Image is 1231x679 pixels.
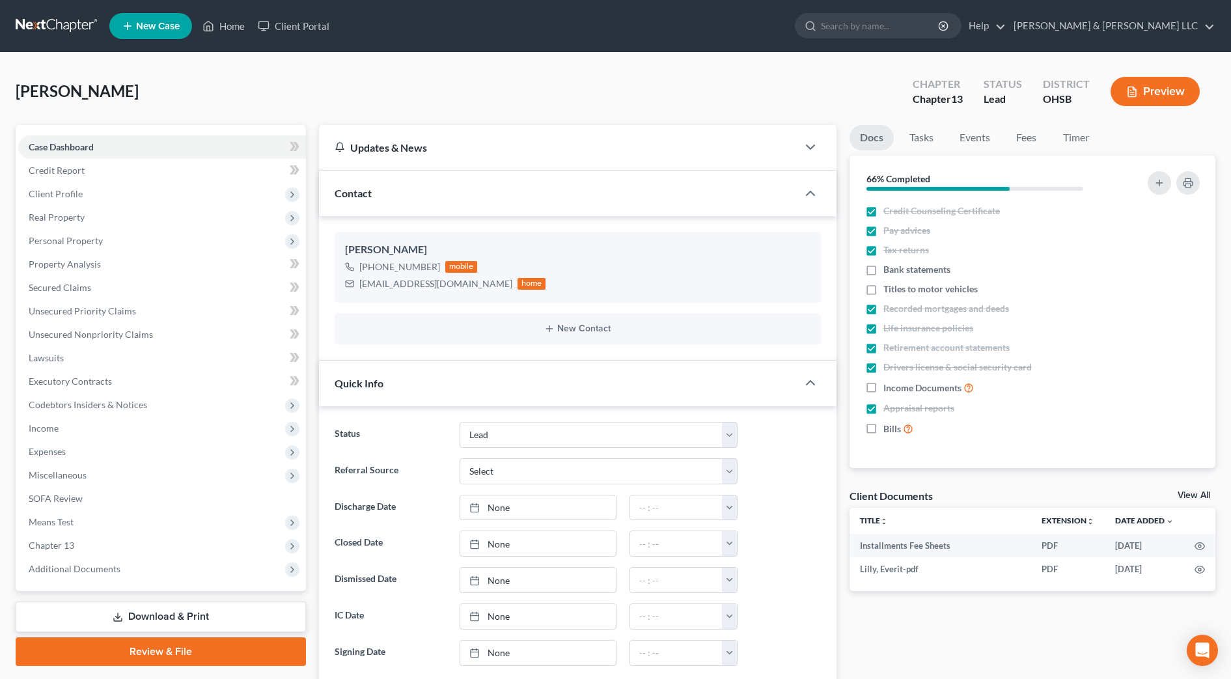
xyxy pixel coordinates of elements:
a: Property Analysis [18,253,306,276]
label: Discharge Date [328,495,453,521]
a: Secured Claims [18,276,306,299]
a: Docs [850,125,894,150]
a: None [460,531,616,556]
span: [PERSON_NAME] [16,81,139,100]
span: Credit Report [29,165,85,176]
span: Additional Documents [29,563,120,574]
a: Events [949,125,1001,150]
span: Drivers license & social security card [883,361,1032,374]
span: Income [29,423,59,434]
input: -- : -- [630,531,723,556]
span: Pay advices [883,224,930,237]
span: Codebtors Insiders & Notices [29,399,147,410]
span: New Case [136,21,180,31]
a: None [460,568,616,592]
a: Client Portal [251,14,336,38]
span: Secured Claims [29,282,91,293]
input: Search by name... [821,14,940,38]
a: Unsecured Nonpriority Claims [18,323,306,346]
a: Credit Report [18,159,306,182]
a: Fees [1006,125,1047,150]
a: Case Dashboard [18,135,306,159]
span: Client Profile [29,188,83,199]
a: Unsecured Priority Claims [18,299,306,323]
div: Lead [984,92,1022,107]
label: Dismissed Date [328,567,453,593]
label: Status [328,422,453,448]
td: Installments Fee Sheets [850,534,1031,557]
a: None [460,495,616,520]
div: [PHONE_NUMBER] [359,260,440,273]
div: Client Documents [850,489,933,503]
span: Contact [335,187,372,199]
span: Bank statements [883,263,950,276]
a: SOFA Review [18,487,306,510]
td: PDF [1031,534,1105,557]
a: Executory Contracts [18,370,306,393]
a: Review & File [16,637,306,666]
span: Income Documents [883,381,961,395]
span: Personal Property [29,235,103,246]
div: mobile [445,261,478,273]
div: [PERSON_NAME] [345,242,810,258]
td: [DATE] [1105,557,1184,581]
span: Executory Contracts [29,376,112,387]
div: Status [984,77,1022,92]
input: -- : -- [630,495,723,520]
input: -- : -- [630,568,723,592]
span: Real Property [29,212,85,223]
button: New Contact [345,324,810,334]
div: District [1043,77,1090,92]
a: None [460,604,616,629]
span: Quick Info [335,377,383,389]
div: Open Intercom Messenger [1187,635,1218,666]
span: Titles to motor vehicles [883,283,978,296]
label: IC Date [328,603,453,630]
a: Timer [1053,125,1100,150]
strong: 66% Completed [866,173,930,184]
span: SOFA Review [29,493,83,504]
a: Date Added expand_more [1115,516,1174,525]
label: Closed Date [328,531,453,557]
span: Recorded mortgages and deeds [883,302,1009,315]
span: 13 [951,92,963,105]
a: Extensionunfold_more [1042,516,1094,525]
input: -- : -- [630,641,723,665]
td: PDF [1031,557,1105,581]
div: home [518,278,546,290]
a: Home [196,14,251,38]
input: -- : -- [630,604,723,629]
a: View All [1178,491,1210,500]
div: OHSB [1043,92,1090,107]
span: Bills [883,423,901,436]
span: Unsecured Nonpriority Claims [29,329,153,340]
span: Expenses [29,446,66,457]
span: Appraisal reports [883,402,954,415]
i: unfold_more [880,518,888,525]
a: Titleunfold_more [860,516,888,525]
div: [EMAIL_ADDRESS][DOMAIN_NAME] [359,277,512,290]
td: [DATE] [1105,534,1184,557]
span: Case Dashboard [29,141,94,152]
button: Preview [1111,77,1200,106]
span: Lawsuits [29,352,64,363]
a: Tasks [899,125,944,150]
a: Help [962,14,1006,38]
label: Referral Source [328,458,453,484]
div: Chapter [913,92,963,107]
span: Chapter 13 [29,540,74,551]
label: Signing Date [328,640,453,666]
span: Property Analysis [29,258,101,270]
i: unfold_more [1086,518,1094,525]
span: Unsecured Priority Claims [29,305,136,316]
a: Download & Print [16,602,306,632]
div: Chapter [913,77,963,92]
div: Updates & News [335,141,782,154]
span: Credit Counseling Certificate [883,204,1000,217]
span: Life insurance policies [883,322,973,335]
span: Retirement account statements [883,341,1010,354]
td: Lilly, Everit-pdf [850,557,1031,581]
i: expand_more [1166,518,1174,525]
span: Miscellaneous [29,469,87,480]
a: Lawsuits [18,346,306,370]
